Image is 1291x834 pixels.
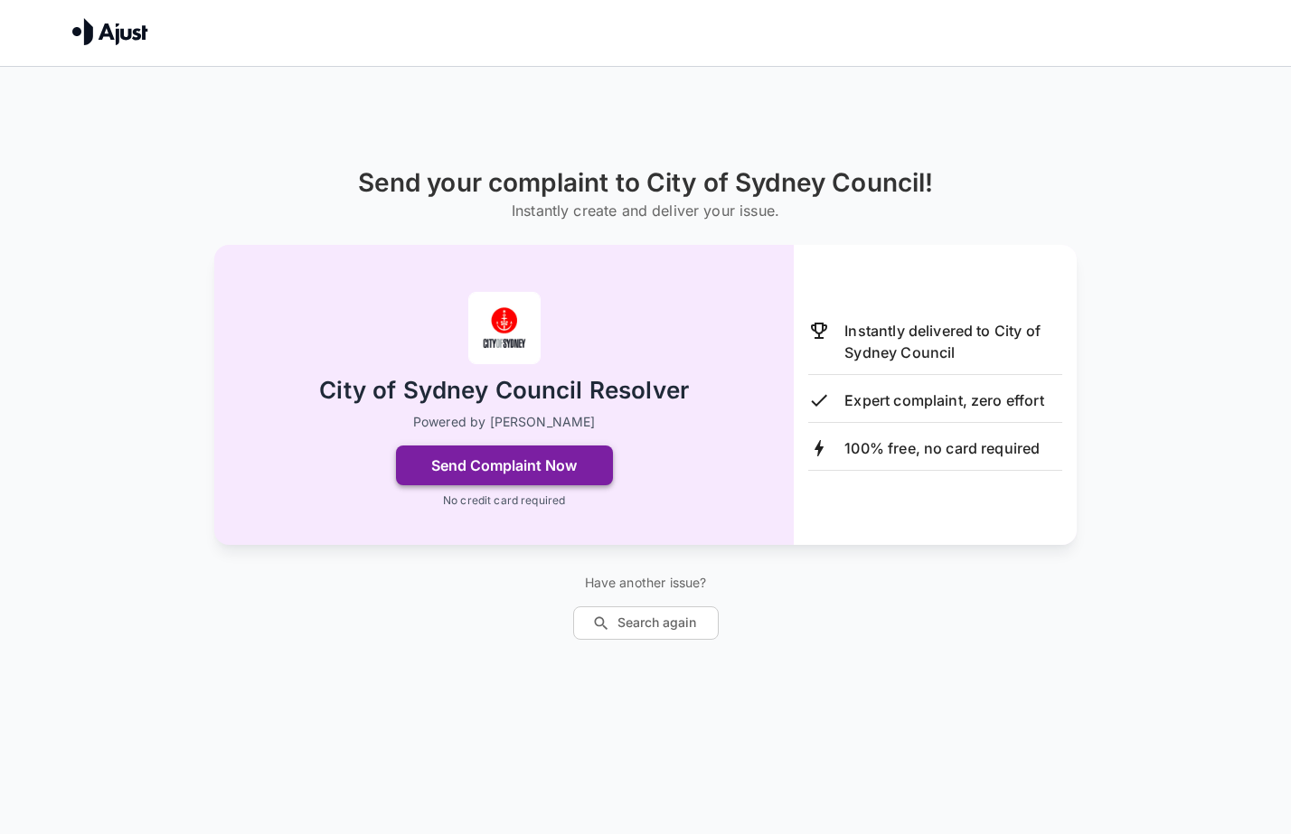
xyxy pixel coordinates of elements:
p: Powered by [PERSON_NAME] [413,413,596,431]
p: Expert complaint, zero effort [844,389,1043,411]
p: No credit card required [443,492,565,509]
p: 100% free, no card required [844,437,1040,459]
p: Have another issue? [573,574,719,592]
img: Ajust [72,18,148,45]
img: City of Sydney Council [468,292,541,364]
button: Send Complaint Now [396,445,613,485]
h1: Send your complaint to City of Sydney Council! [358,168,934,198]
p: Instantly delivered to City of Sydney Council [844,320,1062,363]
h2: City of Sydney Council Resolver [319,375,689,407]
button: Search again [573,606,719,640]
h6: Instantly create and deliver your issue. [358,198,934,223]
